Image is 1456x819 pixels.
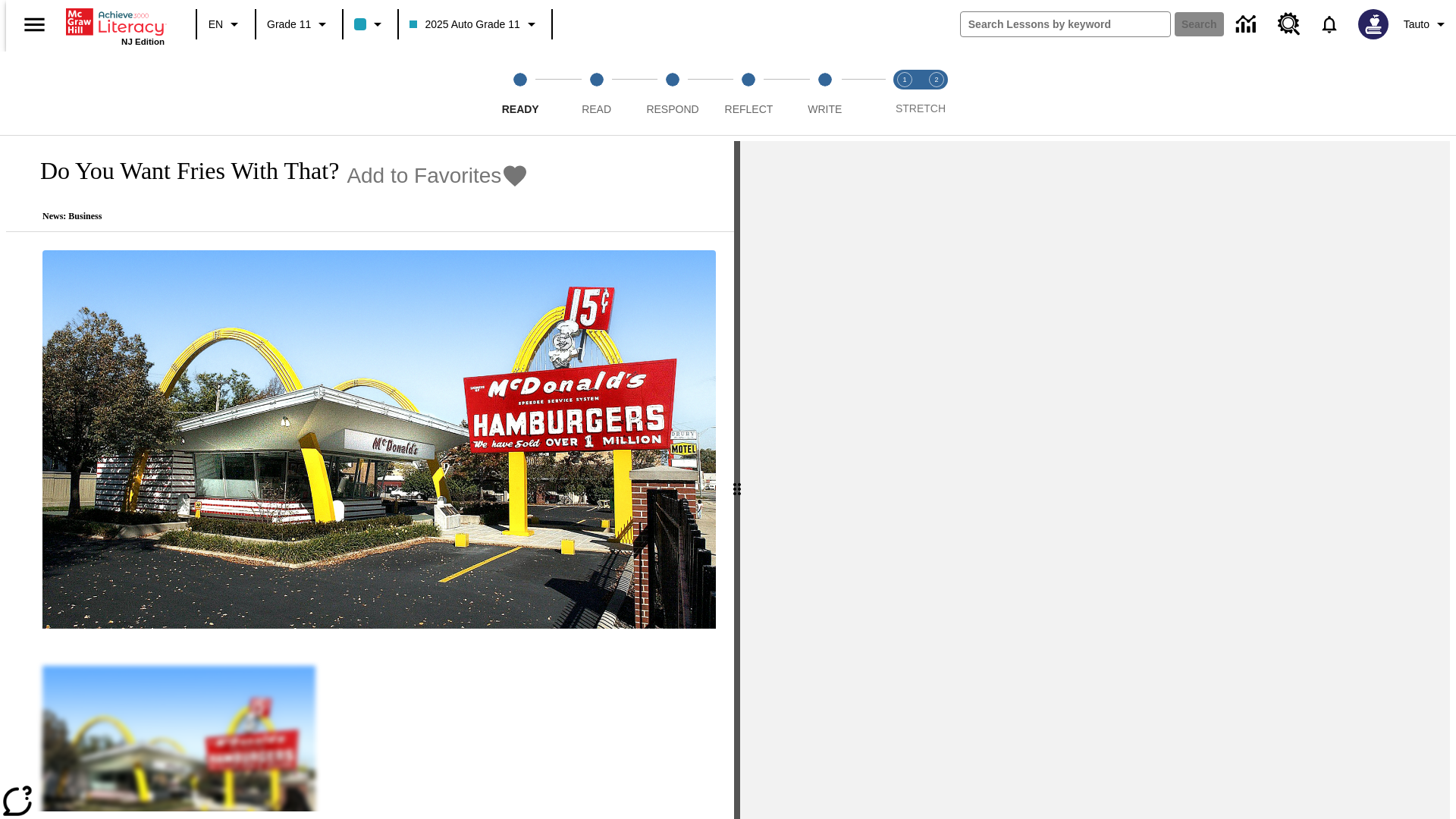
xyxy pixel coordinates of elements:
img: Avatar [1358,9,1389,39]
span: Tauto [1404,17,1429,33]
span: STRETCH [896,102,946,115]
text: 1 [902,76,906,83]
span: Reflect [725,103,773,115]
span: Respond [646,103,698,115]
div: Press Enter or Spacebar and then press right and left arrow keys to move the slider [734,141,740,819]
button: Select a new avatar [1349,5,1398,44]
button: Open side menu [12,2,57,47]
span: Grade 11 [267,17,311,33]
button: Add to Favorites - Do You Want Fries With That? [347,162,529,189]
p: News: Business [24,211,529,222]
span: Write [808,103,842,115]
button: Read step 2 of 5 [552,52,640,135]
div: reading [6,141,734,811]
div: Home [66,5,165,46]
button: Respond step 3 of 5 [629,52,717,135]
button: Class: 2025 Auto Grade 11, Select your class [403,11,546,38]
input: search field [961,12,1170,36]
button: Write step 5 of 5 [781,52,869,135]
button: Class color is light blue. Change class color [348,11,393,38]
span: Read [582,103,611,115]
a: Resource Center, Will open in new tab [1269,4,1310,45]
button: Language: EN, Select a language [202,11,250,38]
button: Ready step 1 of 5 [476,52,564,135]
text: 2 [934,76,938,83]
span: 2025 Auto Grade 11 [409,17,519,33]
button: Reflect step 4 of 5 [704,52,792,135]
button: Profile/Settings [1398,11,1456,38]
span: EN [209,17,223,33]
button: Stretch Respond step 2 of 2 [915,52,959,135]
span: Add to Favorites [347,164,501,188]
a: Notifications [1310,5,1349,44]
button: Grade: Grade 11, Select a grade [261,11,337,38]
span: NJ Edition [121,37,165,46]
button: Stretch Read step 1 of 2 [883,52,927,135]
div: activity [740,141,1450,819]
img: One of the first McDonald's stores, with the iconic red sign and golden arches. [42,250,716,629]
h1: Do You Want Fries With That? [24,157,339,185]
span: Ready [502,103,539,115]
a: Data Center [1227,4,1269,45]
